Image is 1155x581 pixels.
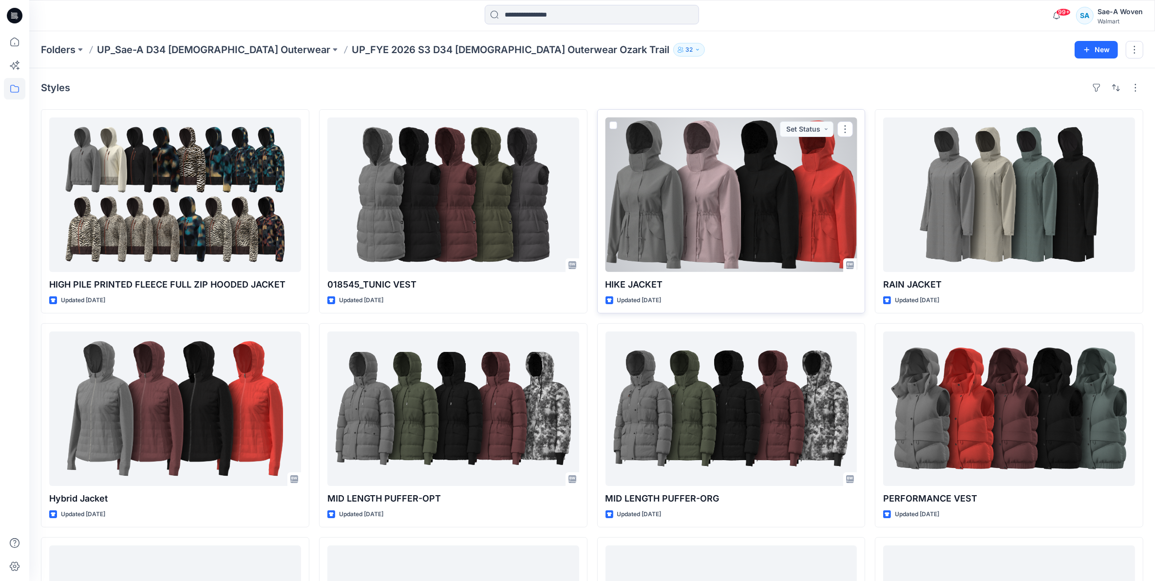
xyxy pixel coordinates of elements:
p: 018545_TUNIC VEST [327,278,579,291]
a: 018545_TUNIC VEST [327,117,579,272]
a: MID LENGTH PUFFER-ORG [606,331,857,486]
p: Updated [DATE] [617,295,662,306]
button: 32 [673,43,705,57]
span: 99+ [1056,8,1071,16]
a: PERFORMANCE VEST [883,331,1135,486]
p: Updated [DATE] [339,509,383,520]
a: HIKE JACKET [606,117,857,272]
div: Sae-A Woven [1098,6,1143,18]
p: Updated [DATE] [895,509,939,520]
p: HIKE JACKET [606,278,857,291]
p: Updated [DATE] [339,295,383,306]
p: PERFORMANCE VEST [883,492,1135,505]
p: Updated [DATE] [895,295,939,306]
p: Updated [DATE] [61,295,105,306]
p: Updated [DATE] [61,509,105,520]
p: Hybrid Jacket [49,492,301,505]
button: New [1075,41,1118,58]
p: MID LENGTH PUFFER-OPT [327,492,579,505]
p: RAIN JACKET [883,278,1135,291]
p: Updated [DATE] [617,509,662,520]
a: Folders [41,43,76,57]
h4: Styles [41,82,70,94]
a: HIGH PILE PRINTED FLEECE FULL ZIP HOODED JACKET [49,117,301,272]
div: SA [1076,7,1094,24]
a: RAIN JACKET [883,117,1135,272]
p: 32 [685,44,693,55]
p: UP_FYE 2026 S3 D34 [DEMOGRAPHIC_DATA] Outerwear Ozark Trail [352,43,669,57]
p: MID LENGTH PUFFER-ORG [606,492,857,505]
div: Walmart [1098,18,1143,25]
a: UP_Sae-A D34 [DEMOGRAPHIC_DATA] Outerwear [97,43,330,57]
p: HIGH PILE PRINTED FLEECE FULL ZIP HOODED JACKET [49,278,301,291]
a: MID LENGTH PUFFER-OPT [327,331,579,486]
a: Hybrid Jacket [49,331,301,486]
